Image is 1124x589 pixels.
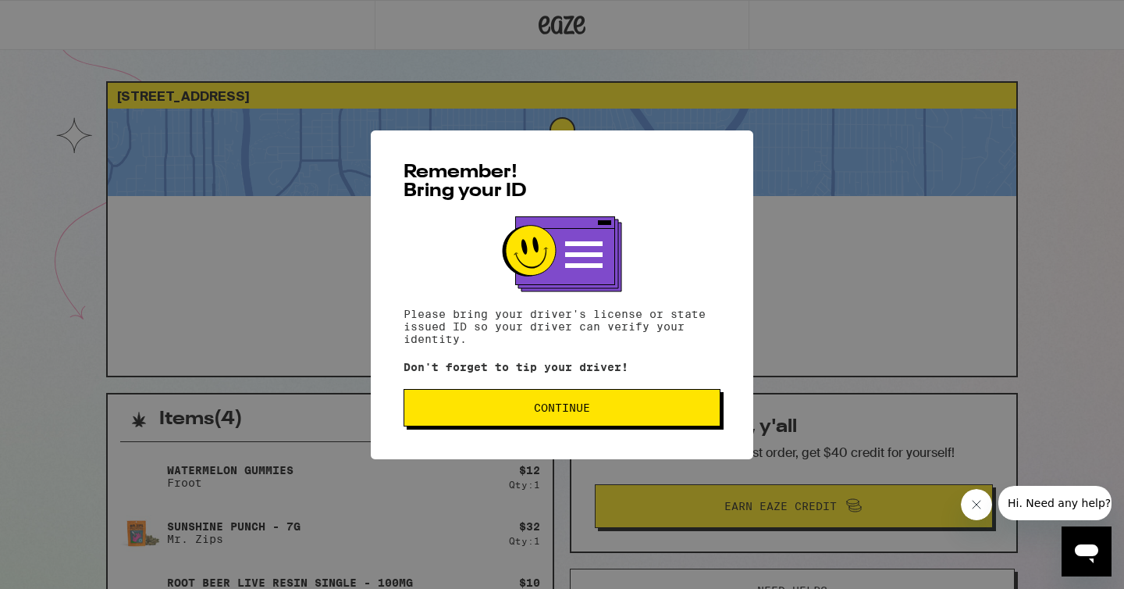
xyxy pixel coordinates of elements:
[998,486,1112,520] iframe: Message from company
[404,361,720,373] p: Don't forget to tip your driver!
[1062,527,1112,577] iframe: Button to launch messaging window
[404,389,720,427] button: Continue
[404,163,527,201] span: Remember! Bring your ID
[534,402,590,413] span: Continue
[961,489,992,520] iframe: Close message
[404,308,720,345] p: Please bring your driver's license or state issued ID so your driver can verify your identity.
